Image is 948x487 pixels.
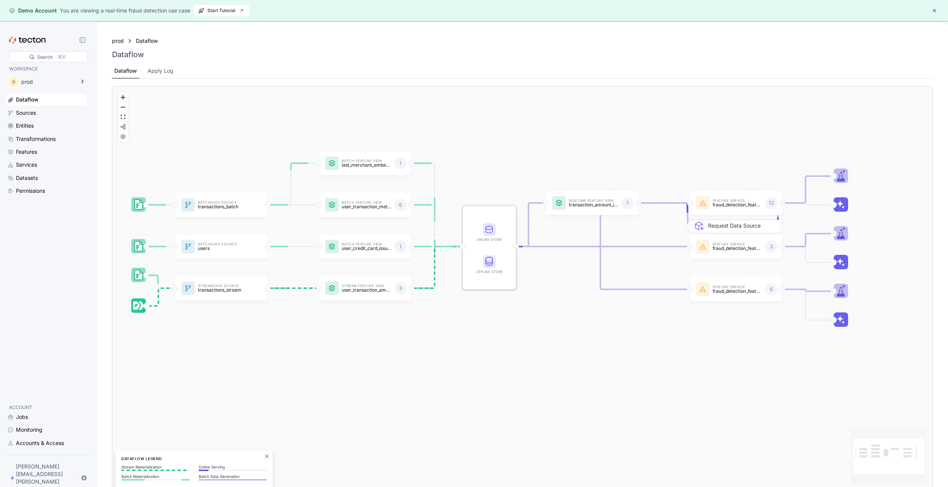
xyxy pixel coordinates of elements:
div: Transformations [16,135,56,143]
g: Edge from REQ_featureService:fraud_detection_feature_service:v2 to featureService:fraud_detection... [687,203,688,227]
p: Online Serving [199,465,267,469]
div: 6 [394,199,406,211]
a: Services [6,159,87,170]
g: Edge from STORE to featureService:fraud_detection_feature_service:v2 [513,203,688,247]
a: Permissions [6,185,87,197]
p: Batch Data Source [198,201,248,204]
p: user_credit_card_issuer [342,246,391,251]
a: Jobs [6,411,87,423]
h6: Dataflow Legend [121,456,267,462]
button: Start Tutorial [193,5,249,17]
p: user_transaction_amount_totals [342,287,391,292]
div: Permissions [16,187,45,195]
a: Realtime Feature Viewtransaction_amount_is_higher_than_average1 [546,191,638,215]
p: transactions_stream [198,287,248,292]
g: Edge from dataSource:transactions_stream_stream_source to dataSource:transactions_stream [143,288,173,306]
div: Entities [16,122,34,130]
div: P [11,473,14,482]
div: Dataflow [114,67,137,75]
div: 1 [394,240,406,253]
g: Edge from featureView:user_transaction_amount_totals to STORE [408,247,461,288]
button: fit view [118,112,128,122]
button: zoom out [118,102,128,112]
div: Apply Log [148,67,173,75]
p: transaction_amount_is_higher_than_average [569,202,618,207]
p: last_merchant_embedding [342,162,391,167]
a: Accounts & Access [6,437,87,449]
p: Stream Data Source [198,284,248,288]
p: fraud_detection_feature_service [713,289,762,293]
a: StreamData Sourcetransactions_stream [175,276,268,300]
p: Batch Feature View [342,201,391,204]
p: Stream Materialization [121,465,190,469]
a: Feature Servicefraud_detection_feature_service6 [690,277,782,301]
div: Batch Feature Viewuser_credit_card_issuer1 [319,234,411,259]
button: zoom in [118,92,128,102]
div: prod [21,79,75,84]
a: Datasets [6,172,87,184]
div: Services [16,161,37,169]
div: ⌘K [57,53,66,61]
div: Accounts & Access [16,439,64,447]
p: WORKSPACE [9,65,84,73]
g: Edge from featureView:user_transaction_metrics to STORE [408,205,461,247]
div: Request Data Source [699,195,794,209]
a: Stream Feature Viewuser_transaction_amount_totals3 [319,276,411,300]
a: BatchData Sourcetransactions_batch [175,193,268,217]
g: Edge from featureService:fraud_detection_feature_service:v2 to Inference_featureService:fraud_det... [779,203,832,205]
p: Batch Feature View [342,159,391,163]
a: Feature Servicefraud_detection_feature_service:v212 [690,191,782,215]
p: ACCOUNT [9,404,84,411]
g: Edge from featureService:fraud_detection_feature_service:v2 to Trainer_featureService:fraud_detec... [779,176,832,203]
h3: Dataflow [112,50,144,59]
g: Edge from dataSource:transactions_stream_batch_source to dataSource:transactions_stream [143,275,173,288]
g: Edge from featureService:fraud_detection_feature_service to Inference_featureService:fraud_detect... [779,289,832,320]
a: Sources [6,107,87,119]
a: Dataflow [136,37,162,45]
div: Sources [16,109,36,117]
a: BatchData Sourceusers [175,234,268,259]
g: Edge from STORE to featureView:transaction_amount_is_higher_than_average [513,203,544,247]
p: Batch Materialization [121,474,190,479]
a: Batch Feature Viewlast_merchant_embedding1 [319,151,411,175]
p: Batch Feature View [342,243,391,246]
p: Batch Data Source [198,243,248,246]
a: Batch Feature Viewuser_transaction_metrics6 [319,193,411,217]
div: Dataflow [16,95,39,104]
g: Edge from featureView:last_merchant_embedding to STORE [408,163,461,247]
div: Request Data Source [708,222,776,281]
g: Edge from dataSource:transactions_batch to featureView:last_merchant_embedding [265,163,317,205]
a: Entities [6,120,87,131]
div: Jobs [16,413,28,421]
div: React Flow controls [118,92,128,142]
p: Feature Service [713,286,762,289]
g: Edge from featureService:fraud_detection_feature_service to Trainer_featureService:fraud_detectio... [779,289,832,291]
p: transactions_batch [198,204,248,209]
div: Offline Store [474,255,504,275]
div: 6 [765,283,777,295]
div: Features [16,148,37,156]
a: Feature Servicefraud_detection_feature_service_streaming3 [690,234,782,259]
a: Features [6,146,87,158]
p: Realtime Feature View [569,199,618,203]
span: Start Tutorial [198,5,244,16]
div: You are viewing a real-time fraud detection use case [60,6,190,15]
p: user_transaction_metrics [342,204,391,209]
a: prod [112,37,124,45]
p: Stream Feature View [342,284,391,288]
div: Online Store [474,237,504,242]
a: Dataflow [6,94,87,105]
div: 1 [394,157,406,169]
div: 3 [394,282,406,294]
